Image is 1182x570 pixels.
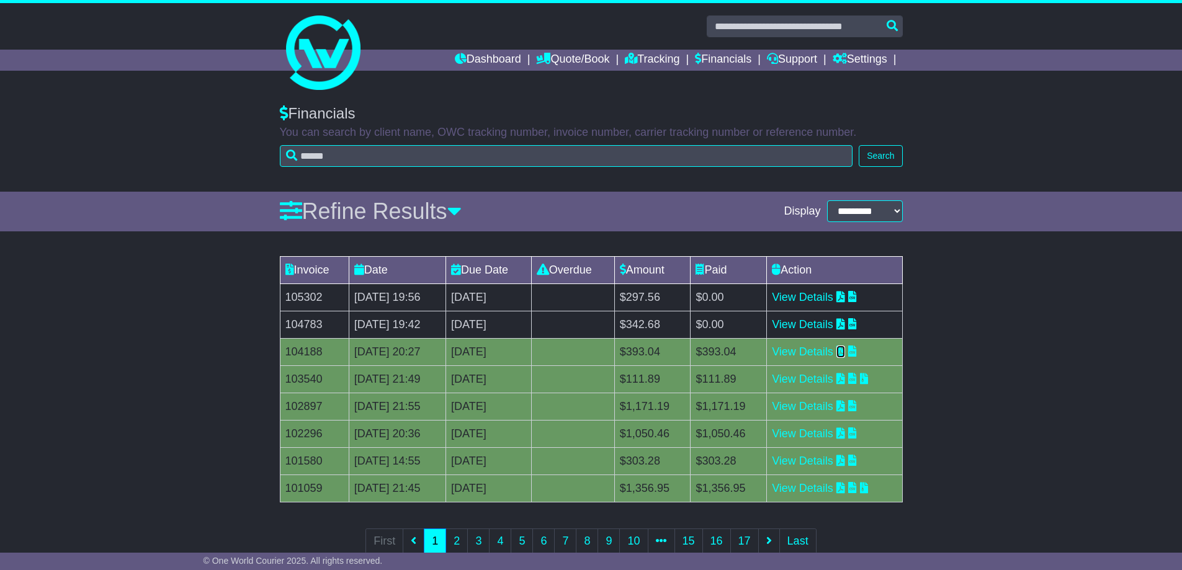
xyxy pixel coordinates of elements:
td: 104188 [280,338,349,365]
a: 9 [598,528,620,554]
td: [DATE] [446,447,532,474]
td: [DATE] [446,474,532,502]
td: [DATE] 21:55 [349,393,445,420]
td: $0.00 [691,283,767,311]
td: [DATE] 14:55 [349,447,445,474]
td: [DATE] 20:36 [349,420,445,447]
td: [DATE] [446,420,532,447]
button: Search [859,145,902,167]
a: View Details [772,345,833,358]
td: [DATE] 21:45 [349,474,445,502]
td: $393.04 [691,338,767,365]
td: [DATE] 21:49 [349,365,445,393]
td: $1,356.95 [614,474,691,502]
a: 6 [532,528,555,554]
a: Quote/Book [536,50,609,71]
span: © One World Courier 2025. All rights reserved. [204,556,383,566]
a: Last [779,528,817,554]
td: Action [767,256,902,283]
span: Display [784,205,820,218]
a: View Details [772,291,833,303]
a: Dashboard [455,50,521,71]
a: View Details [772,427,833,440]
td: [DATE] 19:56 [349,283,445,311]
a: View Details [772,373,833,385]
a: 7 [554,528,576,554]
a: 17 [730,528,759,554]
a: 5 [511,528,533,554]
td: Due Date [446,256,532,283]
td: 103540 [280,365,349,393]
td: [DATE] [446,311,532,338]
td: $1,050.46 [614,420,691,447]
td: Overdue [531,256,614,283]
td: $342.68 [614,311,691,338]
div: Financials [280,105,903,123]
td: $0.00 [691,311,767,338]
a: View Details [772,400,833,412]
td: $111.89 [614,365,691,393]
td: 105302 [280,283,349,311]
td: $297.56 [614,283,691,311]
td: Paid [691,256,767,283]
a: Support [767,50,817,71]
td: 104783 [280,311,349,338]
td: $1,171.19 [691,393,767,420]
td: Amount [614,256,691,283]
a: 1 [424,528,446,554]
a: 10 [619,528,648,554]
td: Invoice [280,256,349,283]
a: Settings [833,50,887,71]
td: [DATE] [446,338,532,365]
a: Financials [695,50,751,71]
a: Refine Results [280,198,462,224]
a: 15 [674,528,703,554]
a: 4 [489,528,511,554]
a: Tracking [625,50,679,71]
td: 102296 [280,420,349,447]
a: View Details [772,318,833,331]
a: View Details [772,482,833,494]
td: [DATE] 19:42 [349,311,445,338]
td: $1,356.95 [691,474,767,502]
p: You can search by client name, OWC tracking number, invoice number, carrier tracking number or re... [280,126,903,140]
td: $111.89 [691,365,767,393]
td: $303.28 [614,447,691,474]
td: [DATE] [446,393,532,420]
td: 102897 [280,393,349,420]
td: $1,050.46 [691,420,767,447]
td: Date [349,256,445,283]
a: 3 [467,528,490,554]
td: 101059 [280,474,349,502]
td: [DATE] [446,365,532,393]
td: [DATE] [446,283,532,311]
td: $1,171.19 [614,393,691,420]
td: $393.04 [614,338,691,365]
td: $303.28 [691,447,767,474]
td: 101580 [280,447,349,474]
a: 16 [702,528,731,554]
a: View Details [772,455,833,467]
td: [DATE] 20:27 [349,338,445,365]
a: 8 [576,528,598,554]
a: 2 [445,528,468,554]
